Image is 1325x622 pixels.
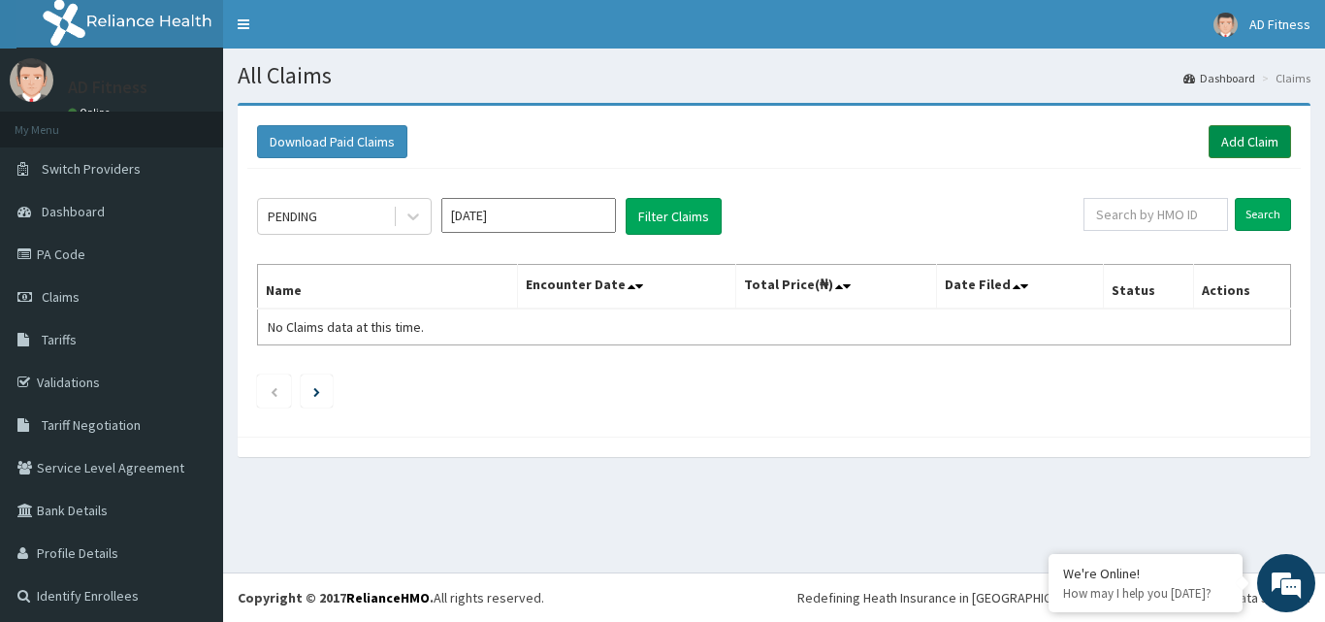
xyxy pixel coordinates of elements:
a: Online [68,106,114,119]
p: AD Fitness [68,79,147,96]
button: Download Paid Claims [257,125,407,158]
a: Previous page [270,382,278,400]
th: Name [258,265,518,310]
a: Dashboard [1183,70,1255,86]
span: Switch Providers [42,160,141,178]
span: Dashboard [42,203,105,220]
a: Next page [313,382,320,400]
th: Encounter Date [518,265,735,310]
span: Tariffs [42,331,77,348]
th: Actions [1193,265,1290,310]
div: Redefining Heath Insurance in [GEOGRAPHIC_DATA] using Telemedicine and Data Science! [797,588,1310,607]
footer: All rights reserved. [223,573,1325,622]
span: No Claims data at this time. [268,318,424,336]
th: Total Price(₦) [735,265,937,310]
li: Claims [1257,70,1310,86]
span: AD Fitness [1249,16,1310,33]
input: Search by HMO ID [1083,198,1228,231]
p: How may I help you today? [1063,585,1228,602]
strong: Copyright © 2017 . [238,589,434,606]
th: Status [1104,265,1194,310]
button: Filter Claims [626,198,722,235]
a: Add Claim [1209,125,1291,158]
input: Search [1235,198,1291,231]
th: Date Filed [937,265,1104,310]
img: User Image [1213,13,1238,37]
img: User Image [10,58,53,102]
span: Tariff Negotiation [42,416,141,434]
span: Claims [42,288,80,306]
div: We're Online! [1063,565,1228,582]
h1: All Claims [238,63,1310,88]
div: PENDING [268,207,317,226]
a: RelianceHMO [346,589,430,606]
input: Select Month and Year [441,198,616,233]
